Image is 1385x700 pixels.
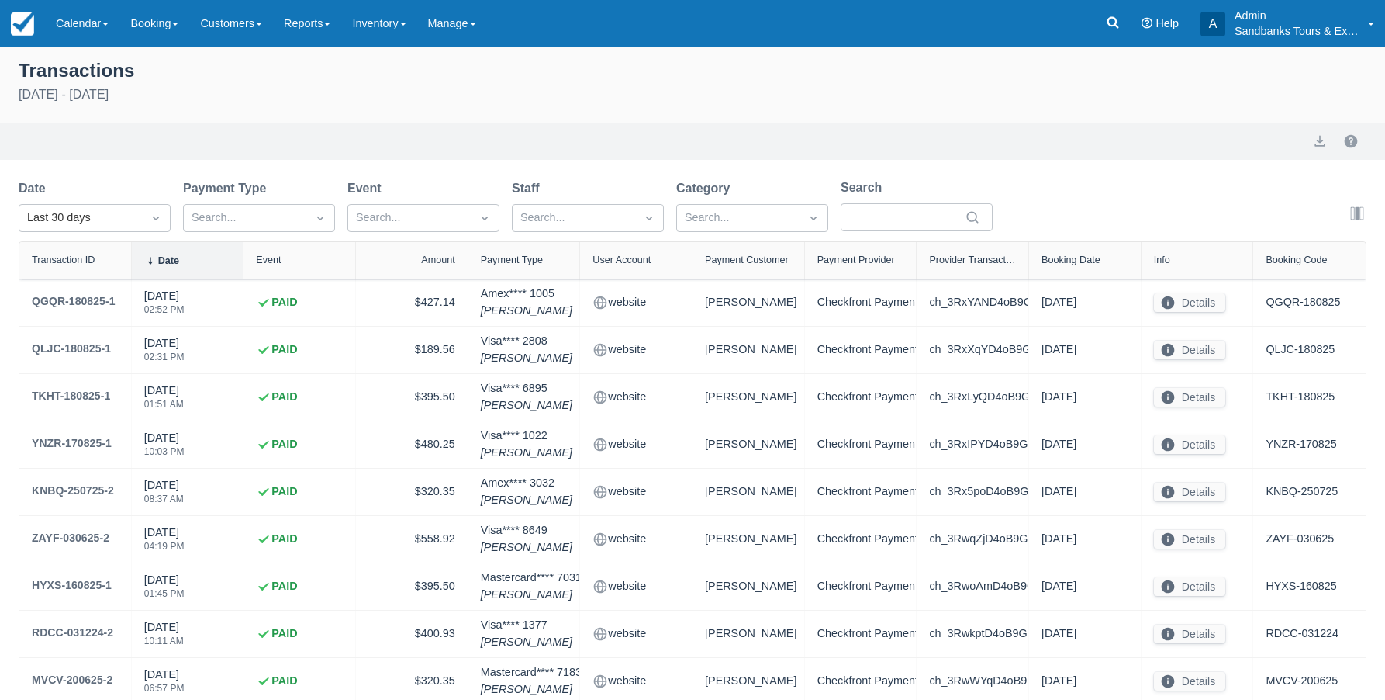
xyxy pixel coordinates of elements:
[144,636,184,646] div: 10:11 AM
[929,434,1016,456] div: ch_3RxIPYD4oB9Gbrmp0EKa1yy1
[1266,625,1338,643] a: RDCC-031224
[148,210,164,226] span: Dropdown icon
[1041,255,1100,265] div: Booking Date
[481,350,572,367] em: [PERSON_NAME]
[592,671,679,692] div: website
[841,178,888,197] label: Search
[1041,576,1128,598] div: [DATE]
[592,292,679,314] div: website
[144,477,184,513] div: [DATE]
[1266,483,1338,501] a: KNBQ-250725
[929,481,1016,503] div: ch_3Rx5poD4oB9Gbrmp0SC7PKtI
[1235,8,1359,23] p: Admin
[929,292,1016,314] div: ch_3RxYAND4oB9Gbrmp20OZdByF
[929,528,1016,550] div: ch_3RwqZjD4oB9Gbrmp2RIs4rGG
[481,681,582,698] em: [PERSON_NAME]
[368,386,455,408] div: $395.50
[1200,12,1225,36] div: A
[144,572,185,608] div: [DATE]
[19,56,1366,82] div: Transactions
[271,578,297,595] strong: PAID
[144,305,185,314] div: 02:52 PM
[19,179,52,198] label: Date
[32,623,113,642] div: RDCC-031224-2
[1266,255,1327,265] div: Booking Code
[271,625,297,643] strong: PAID
[32,481,114,503] a: KNBQ-250725-2
[512,179,546,198] label: Staff
[32,255,95,265] div: Transaction ID
[817,386,904,408] div: Checkfront Payments
[144,619,184,655] div: [DATE]
[676,179,736,198] label: Category
[481,587,582,604] em: [PERSON_NAME]
[1235,23,1359,39] p: Sandbanks Tours & Experiences
[11,12,34,36] img: checkfront-main-nav-mini-logo.png
[256,255,281,265] div: Event
[32,292,116,310] div: QGQR-180825-1
[271,673,297,690] strong: PAID
[1266,294,1340,311] a: QGQR-180825
[1041,528,1128,550] div: [DATE]
[481,303,572,320] em: [PERSON_NAME]
[806,210,821,226] span: Dropdown icon
[817,434,904,456] div: Checkfront Payments
[144,494,184,504] div: 08:37 AM
[1266,578,1336,595] a: HYXS-160825
[1041,339,1128,361] div: [DATE]
[705,623,792,645] div: [PERSON_NAME]
[705,292,792,314] div: [PERSON_NAME]
[1041,481,1128,503] div: [DATE]
[19,85,1366,104] div: [DATE] - [DATE]
[1154,530,1225,549] button: Details
[368,481,455,503] div: $320.35
[592,528,679,550] div: website
[144,400,184,409] div: 01:51 AM
[481,492,572,509] em: [PERSON_NAME]
[1155,17,1179,29] span: Help
[481,634,572,651] em: [PERSON_NAME]
[592,576,679,598] div: website
[271,341,297,359] strong: PAID
[368,292,455,314] div: $427.14
[32,576,112,594] div: HYXS-160825-1
[32,528,109,547] div: ZAYF-030625-2
[32,434,112,456] a: YNZR-170825-1
[817,255,895,265] div: Payment Provider
[592,481,679,503] div: website
[368,576,455,598] div: $395.50
[421,255,454,265] div: Amount
[32,623,113,645] a: RDCC-031224-2
[144,447,185,456] div: 10:03 PM
[1041,386,1128,408] div: [DATE]
[32,434,112,452] div: YNZR-170825-1
[347,179,388,198] label: Event
[271,294,297,311] strong: PAID
[705,386,792,408] div: [PERSON_NAME]
[641,210,657,226] span: Dropdown icon
[929,576,1016,598] div: ch_3RwoAmD4oB9Gbrmp2jO92IDE
[144,383,184,418] div: [DATE]
[481,397,572,414] em: [PERSON_NAME]
[705,434,792,456] div: [PERSON_NAME]
[705,576,792,598] div: [PERSON_NAME]
[144,684,185,693] div: 06:57 PM
[144,525,185,560] div: [DATE]
[1311,132,1329,151] button: export
[1041,434,1128,456] div: [DATE]
[1266,531,1334,548] a: ZAYF-030625
[313,210,328,226] span: Dropdown icon
[368,671,455,692] div: $320.35
[144,288,185,324] div: [DATE]
[929,339,1016,361] div: ch_3RxXqYD4oB9Gbrmp0MUpWSjx
[32,528,109,550] a: ZAYF-030625-2
[481,664,582,698] div: Mastercard **** 7183
[705,671,792,692] div: [PERSON_NAME]
[477,210,492,226] span: Dropdown icon
[32,386,110,405] div: TKHT-180825-1
[481,570,582,603] div: Mastercard **** 7031
[1266,436,1336,453] a: YNZR-170825
[481,445,572,462] em: [PERSON_NAME]
[817,528,904,550] div: Checkfront Payments
[817,623,904,645] div: Checkfront Payments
